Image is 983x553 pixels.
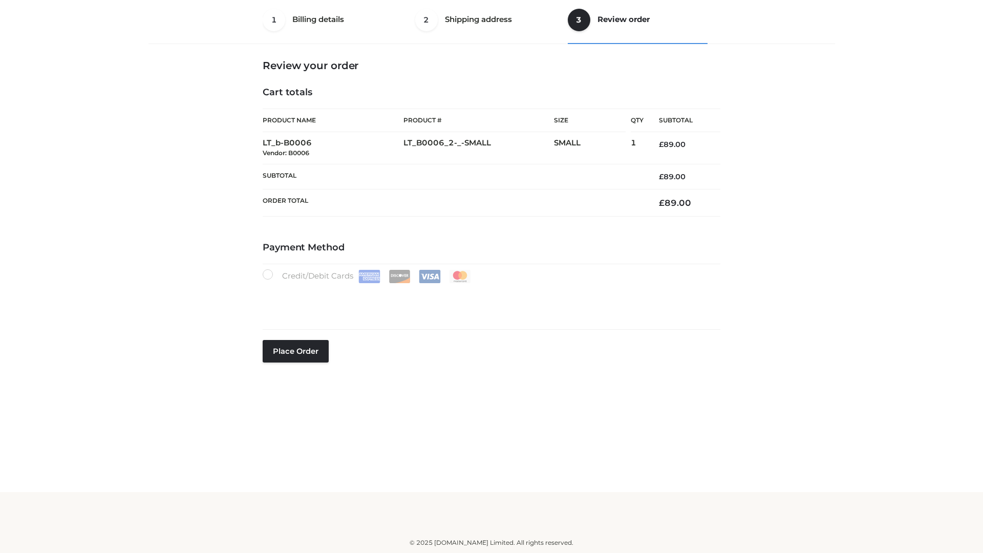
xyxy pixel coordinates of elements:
h4: Payment Method [263,242,720,253]
th: Product # [403,109,554,132]
bdi: 89.00 [659,198,691,208]
td: SMALL [554,132,631,164]
span: £ [659,140,664,149]
label: Credit/Debit Cards [263,269,472,283]
small: Vendor: B0006 [263,149,309,157]
th: Size [554,109,626,132]
td: LT_b-B0006 [263,132,403,164]
bdi: 89.00 [659,140,686,149]
th: Subtotal [644,109,720,132]
td: LT_B0006_2-_-SMALL [403,132,554,164]
img: Visa [419,270,441,283]
th: Product Name [263,109,403,132]
h4: Cart totals [263,87,720,98]
h3: Review your order [263,59,720,72]
iframe: Secure payment input frame [261,281,718,318]
td: 1 [631,132,644,164]
span: £ [659,172,664,181]
img: Amex [358,270,380,283]
th: Subtotal [263,164,644,189]
th: Order Total [263,189,644,217]
button: Place order [263,340,329,363]
img: Mastercard [449,270,471,283]
bdi: 89.00 [659,172,686,181]
th: Qty [631,109,644,132]
span: £ [659,198,665,208]
div: © 2025 [DOMAIN_NAME] Limited. All rights reserved. [152,538,831,548]
img: Discover [389,270,411,283]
